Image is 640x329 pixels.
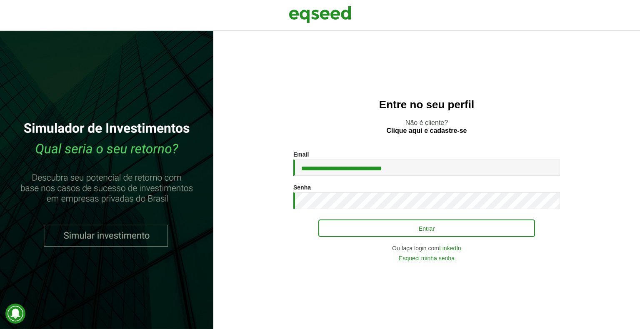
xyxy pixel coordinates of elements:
a: LinkedIn [439,245,461,251]
div: Ou faça login com [293,245,560,251]
button: Entrar [318,219,535,237]
p: Não é cliente? [230,119,623,135]
label: Senha [293,184,311,190]
img: EqSeed Logo [289,4,351,25]
a: Esqueci minha senha [399,255,455,261]
label: Email [293,152,309,157]
h2: Entre no seu perfil [230,99,623,111]
a: Clique aqui e cadastre-se [387,127,467,134]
